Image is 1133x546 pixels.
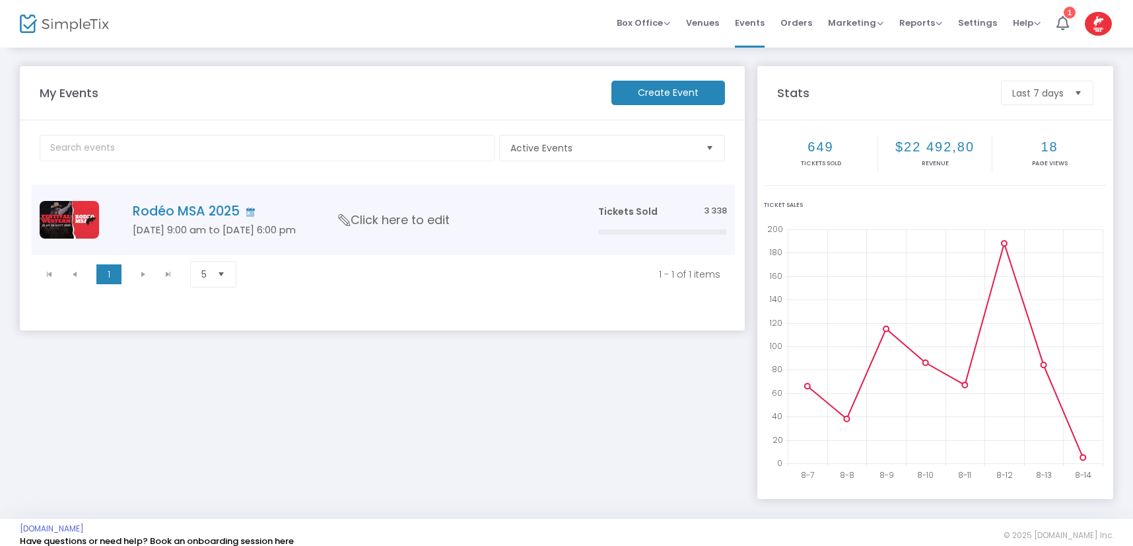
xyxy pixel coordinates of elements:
span: Page 1 [96,264,121,284]
h5: [DATE] 9:00 am to [DATE] 6:00 pm [133,224,559,236]
text: 8-9 [879,469,894,481]
text: 180 [769,247,782,258]
text: 160 [769,270,782,281]
text: 0 [777,457,782,469]
span: 5 [201,268,207,281]
text: 8-10 [917,469,934,481]
m-panel-title: Stats [771,84,994,102]
input: Search events [40,135,495,161]
text: 8-8 [840,469,854,481]
button: Select [1069,81,1087,104]
span: Help [1013,17,1041,29]
m-panel-title: My Events [33,84,605,102]
div: Data table [32,184,735,255]
span: © 2025 [DOMAIN_NAME] Inc. [1004,530,1113,541]
span: Settings [958,6,997,40]
text: 200 [767,223,783,235]
m-button: Create Event [611,81,725,105]
h2: 18 [994,139,1105,155]
p: Page Views [994,159,1105,169]
text: 8-13 [1036,469,1052,481]
kendo-pager-info: 1 - 1 of 1 items [260,268,720,281]
img: Image-event.png [40,201,99,239]
text: 40 [772,410,782,422]
text: 8-7 [801,469,814,481]
span: Orders [780,6,812,40]
text: 100 [769,340,782,352]
span: Venues [686,6,719,40]
text: 20 [772,434,783,445]
text: 140 [769,293,782,305]
span: Marketing [828,17,883,29]
h2: $22 492,80 [879,139,990,155]
button: Select [212,262,230,287]
text: 80 [772,364,782,375]
span: 3 338 [704,205,727,217]
span: Last 7 days [1012,87,1064,100]
p: Revenue [879,159,990,169]
text: 8-12 [996,469,1013,481]
h2: 649 [765,139,876,155]
a: [DOMAIN_NAME] [20,524,84,534]
div: 1 [1064,7,1076,19]
span: Active Events [510,141,695,155]
p: Tickets sold [765,159,876,169]
span: Reports [899,17,942,29]
text: 120 [769,317,782,328]
span: Click here to edit [339,212,450,229]
text: 8-11 [958,469,971,481]
span: Box Office [617,17,670,29]
button: Select [701,136,719,161]
text: 8-14 [1075,469,1091,481]
span: Tickets Sold [598,205,658,218]
div: Ticket Sales [764,201,1107,210]
span: Events [735,6,765,40]
h4: Rodéo MSA 2025 [133,204,559,219]
text: 60 [772,387,782,398]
